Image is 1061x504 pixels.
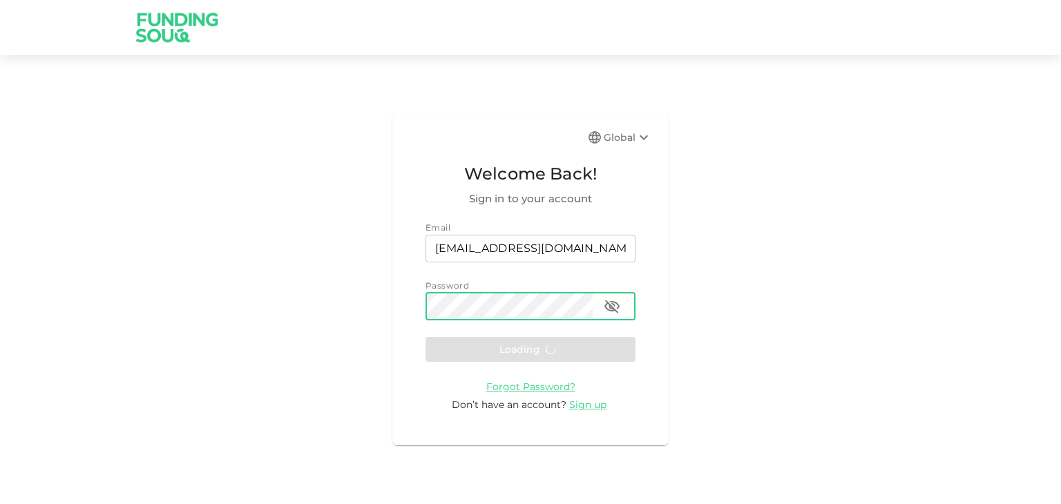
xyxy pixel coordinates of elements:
a: Forgot Password? [486,380,575,393]
span: Email [426,222,450,233]
span: Welcome Back! [426,161,635,187]
span: Don’t have an account? [452,398,566,411]
div: Global [604,129,652,146]
span: Sign in to your account [426,191,635,207]
span: Password [426,280,469,291]
input: email [426,235,635,262]
span: Forgot Password? [486,380,575,393]
input: password [426,293,593,320]
span: Sign up [569,398,606,411]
